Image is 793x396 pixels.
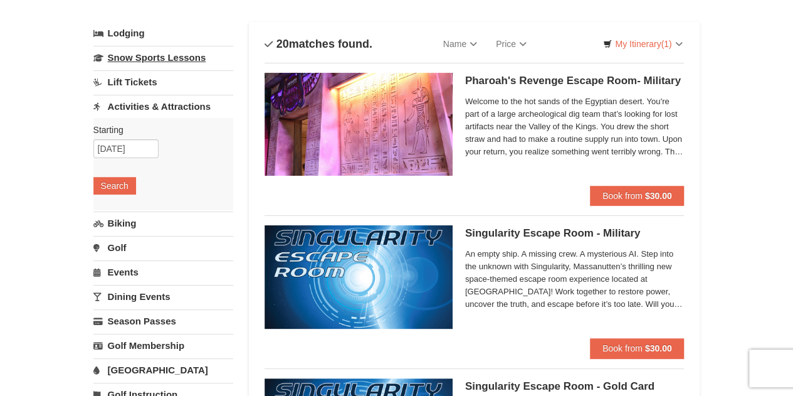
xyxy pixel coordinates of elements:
img: 6619913-410-20a124c9.jpg [265,73,453,176]
button: Book from $30.00 [590,338,685,358]
span: (1) [661,39,671,49]
a: My Itinerary(1) [595,35,690,53]
strong: $30.00 [645,191,672,201]
a: Lodging [93,22,233,45]
span: Welcome to the hot sands of the Egyptian desert. You're part of a large archeological dig team th... [465,95,685,158]
button: Search [93,177,136,195]
button: Book from $30.00 [590,186,685,206]
h4: matches found. [265,38,372,50]
img: 6619913-520-2f5f5301.jpg [265,225,453,328]
span: An empty ship. A missing crew. A mysterious AI. Step into the unknown with Singularity, Massanutt... [465,248,685,311]
a: Golf [93,236,233,259]
strong: $30.00 [645,343,672,353]
a: Events [93,260,233,284]
span: Book from [602,191,643,201]
a: Activities & Attractions [93,95,233,118]
a: Snow Sports Lessons [93,46,233,69]
h5: Singularity Escape Room - Gold Card [465,380,685,393]
a: Biking [93,211,233,235]
a: [GEOGRAPHIC_DATA] [93,358,233,382]
a: Dining Events [93,285,233,308]
span: 20 [276,38,289,50]
span: Book from [602,343,643,353]
a: Price [486,31,536,56]
a: Lift Tickets [93,70,233,94]
a: Name [434,31,486,56]
h5: Singularity Escape Room - Military [465,227,685,240]
a: Season Passes [93,309,233,333]
label: Starting [93,124,224,136]
a: Golf Membership [93,334,233,357]
h5: Pharoah's Revenge Escape Room- Military [465,75,685,87]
